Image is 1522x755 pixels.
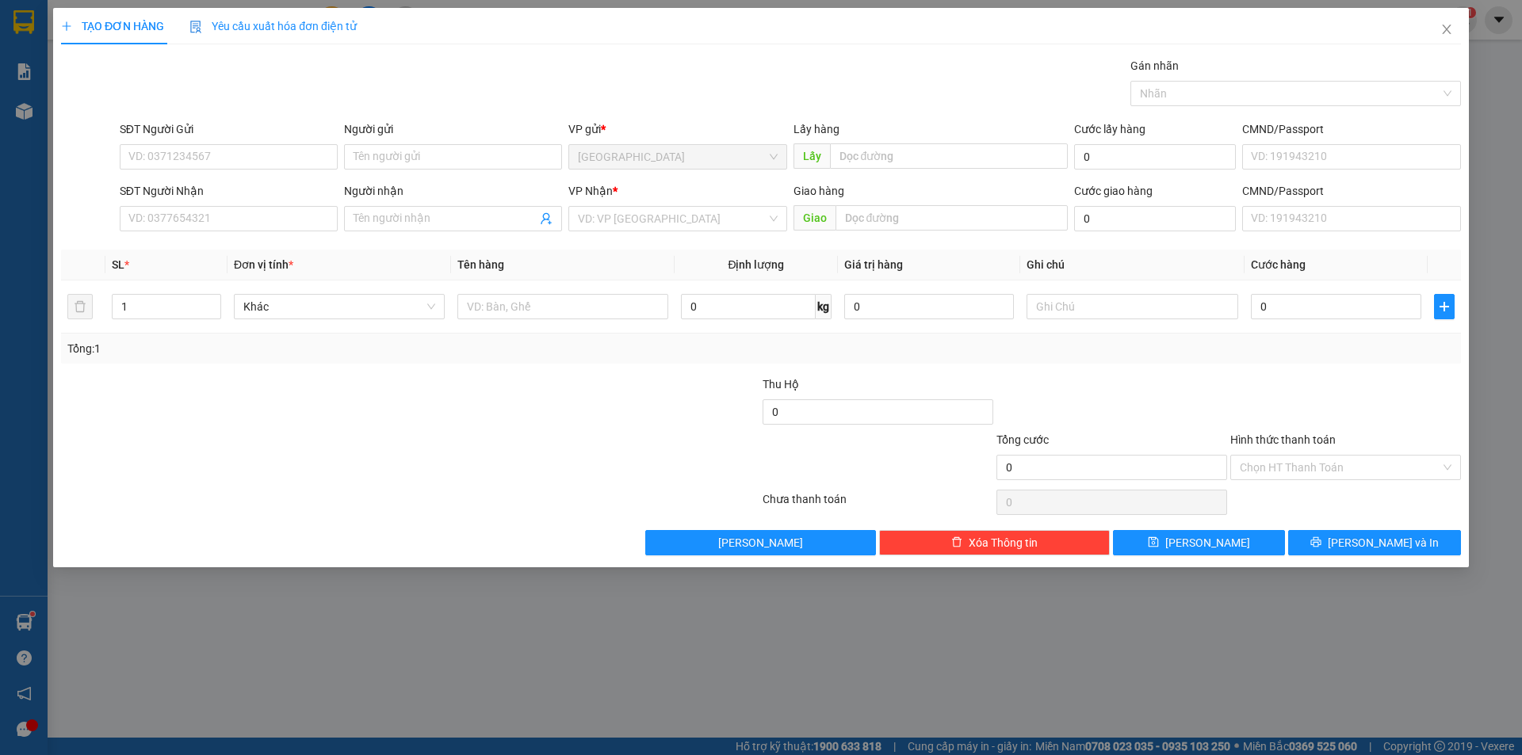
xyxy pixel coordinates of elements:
input: Cước lấy hàng [1074,144,1236,170]
span: plus [61,21,72,32]
div: Người gửi [344,120,562,138]
div: SĐT Người Nhận [120,182,338,200]
span: Lấy hàng [794,123,839,135]
button: [PERSON_NAME] [646,530,877,555]
span: Giao [794,205,836,231]
div: Chưa thanh toán [761,490,995,518]
button: printer[PERSON_NAME] và In [1289,530,1461,555]
div: SĐT Người Gửi [120,120,338,138]
span: Xóa Thông tin [969,534,1038,551]
span: Giao hàng [794,185,844,197]
span: save [1149,536,1160,549]
div: Tổng: 1 [67,340,587,357]
input: Cước giao hàng [1074,206,1236,231]
label: Cước lấy hàng [1074,123,1145,135]
span: Đà Lạt [579,145,778,169]
div: Người nhận [344,182,562,200]
span: Đơn vị tính [234,258,293,271]
input: VD: Bàn, Ghế [457,294,668,319]
input: 0 [844,294,1015,319]
span: plus [1435,300,1454,313]
div: VP gửi [569,120,787,138]
span: Cước hàng [1251,258,1306,271]
input: Dọc đường [836,205,1068,231]
label: Hình thức thanh toán [1230,433,1336,446]
span: Định lượng [728,258,785,271]
label: Cước giao hàng [1074,185,1153,197]
span: Lấy [794,143,830,169]
span: [PERSON_NAME] [719,534,804,551]
span: Yêu cầu xuất hóa đơn điện tử [189,20,357,32]
button: Close [1424,8,1469,52]
th: Ghi chú [1021,250,1245,280]
span: Tên hàng [457,258,504,271]
span: [PERSON_NAME] và In [1328,534,1439,551]
button: deleteXóa Thông tin [880,530,1111,555]
label: Gán nhãn [1130,59,1179,72]
span: printer [1310,536,1321,549]
button: save[PERSON_NAME] [1113,530,1285,555]
input: Ghi Chú [1027,294,1238,319]
span: user-add [541,212,553,225]
span: [PERSON_NAME] [1166,534,1251,551]
button: delete [67,294,93,319]
span: SL [112,258,124,271]
div: CMND/Passport [1242,182,1460,200]
span: Giá trị hàng [844,258,903,271]
input: Dọc đường [830,143,1068,169]
button: plus [1434,294,1455,319]
span: delete [951,536,962,549]
span: TẠO ĐƠN HÀNG [61,20,164,32]
span: Tổng cước [996,433,1049,446]
span: kg [816,294,832,319]
span: close [1440,23,1453,36]
div: CMND/Passport [1242,120,1460,138]
img: icon [189,21,202,33]
span: VP Nhận [569,185,614,197]
span: Thu Hộ [763,378,799,391]
span: Khác [243,295,435,318]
